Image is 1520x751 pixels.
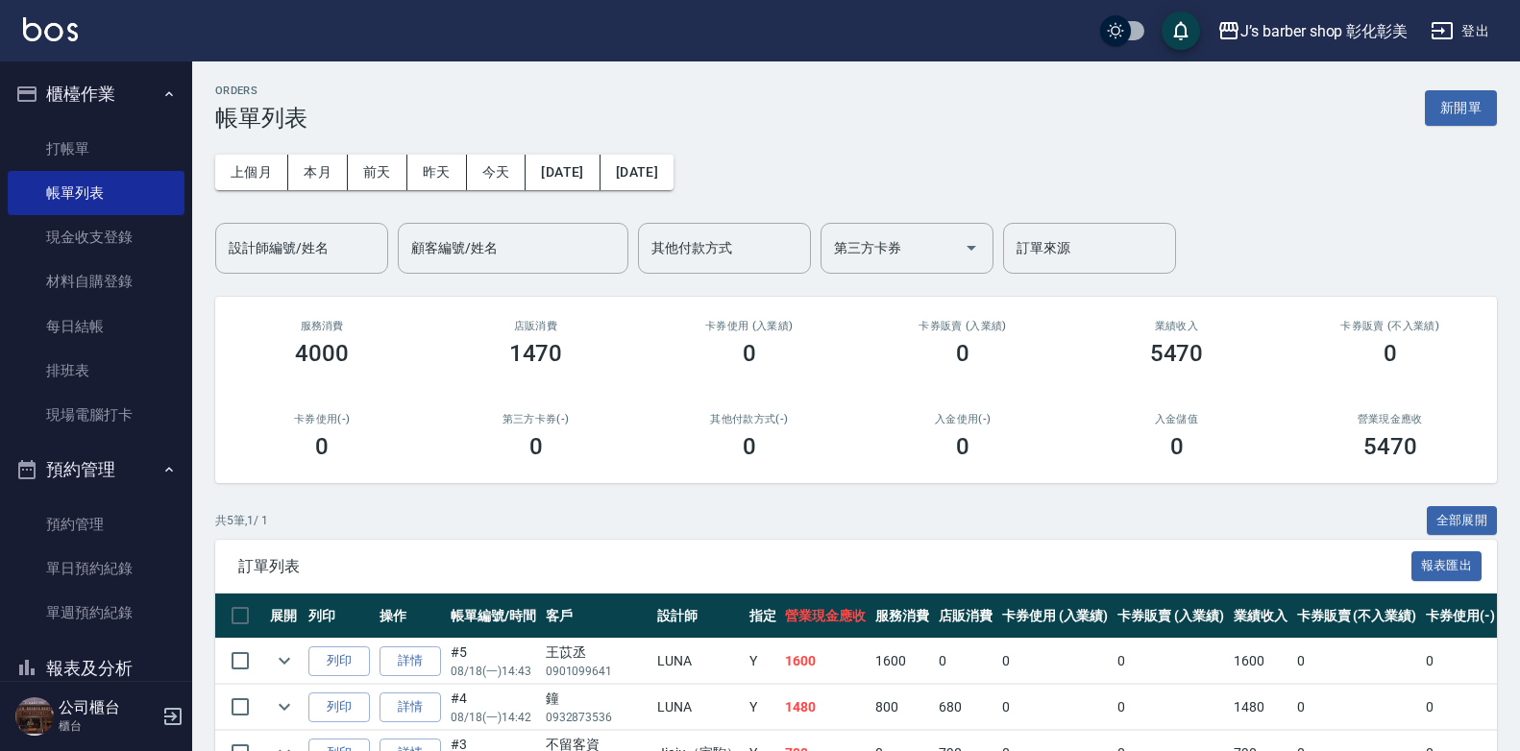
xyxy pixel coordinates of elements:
[1092,413,1260,425] h2: 入金儲值
[546,689,648,709] div: 鐘
[270,646,299,675] button: expand row
[375,594,446,639] th: 操作
[780,639,870,684] td: 1600
[1411,551,1483,581] button: 報表匯出
[8,304,184,349] a: 每日結帳
[8,591,184,635] a: 單週預約紀錄
[452,413,619,425] h2: 第三方卡券(-)
[308,646,370,676] button: 列印
[59,698,157,717] h5: 公司櫃台
[546,642,648,663] div: 王苡丞
[870,639,934,684] td: 1600
[1113,594,1229,639] th: 卡券販賣 (入業績)
[446,685,541,730] td: #4
[956,340,969,367] h3: 0
[304,594,375,639] th: 列印
[1210,12,1415,51] button: J’s barber shop 彰化彰美
[1423,13,1497,49] button: 登出
[1150,340,1204,367] h3: 5470
[1229,685,1292,730] td: 1480
[270,692,299,721] button: expand row
[1307,320,1474,332] h2: 卡券販賣 (不入業績)
[509,340,563,367] h3: 1470
[652,685,745,730] td: LUNA
[745,594,781,639] th: 指定
[652,594,745,639] th: 設計師
[1170,433,1184,460] h3: 0
[1162,12,1200,50] button: save
[1425,98,1497,116] a: 新開單
[8,502,184,546] a: 預約管理
[1292,594,1421,639] th: 卡券販賣 (不入業績)
[265,594,304,639] th: 展開
[780,594,870,639] th: 營業現金應收
[1363,433,1417,460] h3: 5470
[215,512,268,529] p: 共 5 筆, 1 / 1
[879,320,1046,332] h2: 卡券販賣 (入業績)
[541,594,652,639] th: 客戶
[348,155,407,190] button: 前天
[546,663,648,680] p: 0901099641
[1411,556,1483,574] a: 報表匯出
[1425,90,1497,126] button: 新開單
[238,557,1411,576] span: 訂單列表
[743,433,756,460] h3: 0
[380,646,441,676] a: 詳情
[526,155,600,190] button: [DATE]
[1421,685,1500,730] td: 0
[8,127,184,171] a: 打帳單
[666,413,833,425] h2: 其他付款方式(-)
[997,685,1114,730] td: 0
[1307,413,1474,425] h2: 營業現金應收
[238,413,405,425] h2: 卡券使用(-)
[8,215,184,259] a: 現金收支登錄
[215,105,307,132] h3: 帳單列表
[315,433,329,460] h3: 0
[8,393,184,437] a: 現場電腦打卡
[1384,340,1397,367] h3: 0
[1229,594,1292,639] th: 業績收入
[23,17,78,41] img: Logo
[997,594,1114,639] th: 卡券使用 (入業績)
[997,639,1114,684] td: 0
[451,709,536,726] p: 08/18 (一) 14:42
[870,685,934,730] td: 800
[59,717,157,735] p: 櫃台
[870,594,934,639] th: 服務消費
[238,320,405,332] h3: 服務消費
[745,639,781,684] td: Y
[956,232,987,263] button: Open
[1229,639,1292,684] td: 1600
[1240,19,1408,43] div: J’s barber shop 彰化彰美
[934,685,997,730] td: 680
[467,155,527,190] button: 今天
[295,340,349,367] h3: 4000
[8,643,184,693] button: 報表及分析
[451,663,536,680] p: 08/18 (一) 14:43
[745,685,781,730] td: Y
[446,639,541,684] td: #5
[1421,594,1500,639] th: 卡券使用(-)
[288,155,348,190] button: 本月
[8,445,184,495] button: 預約管理
[8,171,184,215] a: 帳單列表
[308,692,370,722] button: 列印
[1092,320,1260,332] h2: 業績收入
[8,546,184,591] a: 單日預約紀錄
[934,594,997,639] th: 店販消費
[380,692,441,722] a: 詳情
[8,259,184,303] a: 材料自購登錄
[1292,639,1421,684] td: 0
[1113,639,1229,684] td: 0
[666,320,833,332] h2: 卡券使用 (入業績)
[215,85,307,97] h2: ORDERS
[601,155,674,190] button: [DATE]
[452,320,619,332] h2: 店販消費
[1427,506,1498,536] button: 全部展開
[934,639,997,684] td: 0
[446,594,541,639] th: 帳單編號/時間
[879,413,1046,425] h2: 入金使用(-)
[8,69,184,119] button: 櫃檯作業
[956,433,969,460] h3: 0
[546,709,648,726] p: 0932873536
